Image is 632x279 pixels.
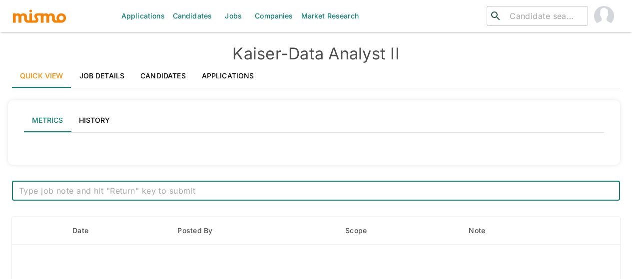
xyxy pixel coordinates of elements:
a: Candidates [132,64,194,88]
th: Posted By [169,217,337,245]
div: lab API tabs example [24,108,604,132]
button: History [71,108,118,132]
a: Quick View [12,64,71,88]
input: Candidate search [506,9,584,23]
th: Note [461,217,568,245]
img: Maia Reyes [594,6,614,26]
a: Job Details [71,64,133,88]
img: logo [12,8,67,23]
th: Date [64,217,169,245]
a: Applications [194,64,262,88]
th: Scope [337,217,461,245]
h4: Kaiser - Data Analyst II [12,44,620,64]
button: Metrics [24,108,71,132]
